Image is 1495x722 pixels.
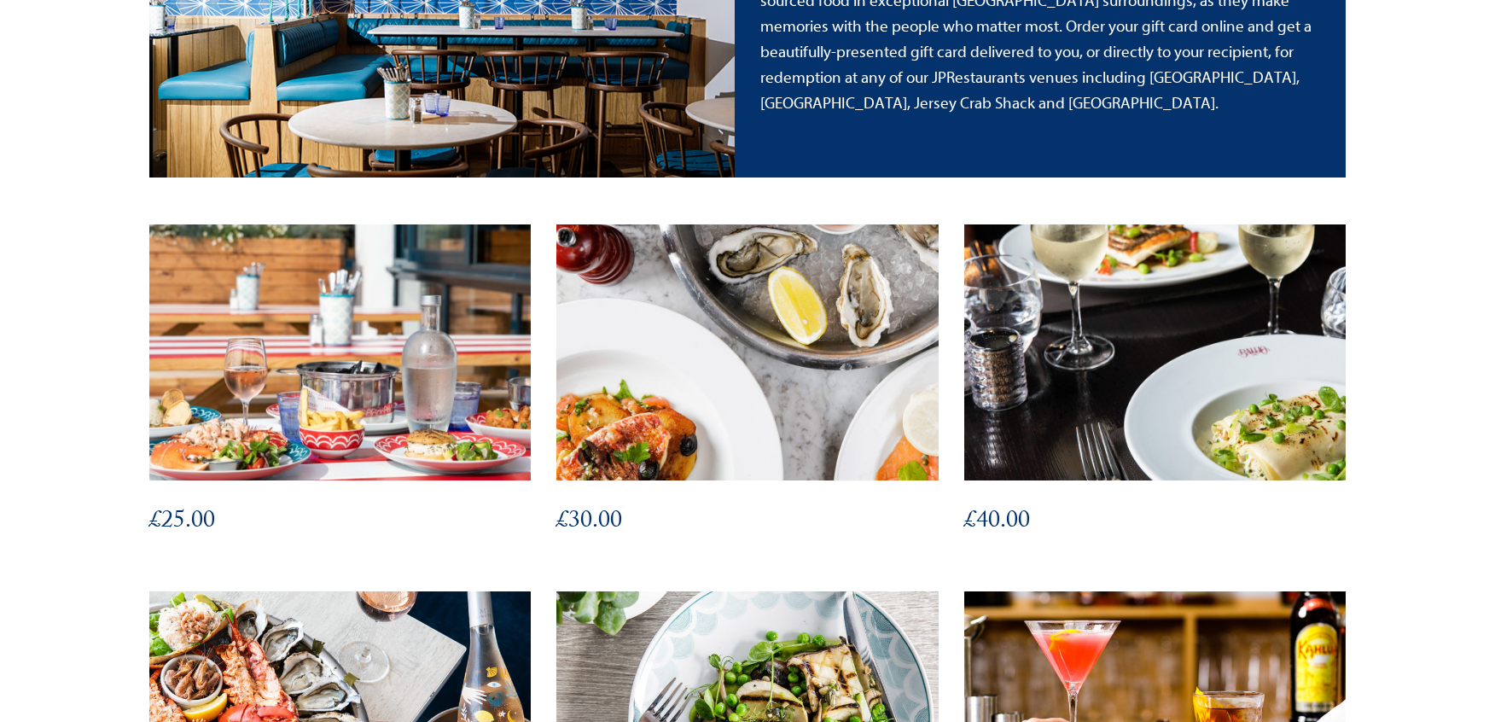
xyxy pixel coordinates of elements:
[149,224,531,591] a: £25.00
[556,224,938,591] a: £30.00
[964,502,976,544] span: £
[964,502,1030,544] bdi: 40.00
[964,224,1346,591] a: £40.00
[149,502,161,544] span: £
[556,502,622,544] bdi: 30.00
[149,502,215,544] bdi: 25.00
[556,502,568,544] span: £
